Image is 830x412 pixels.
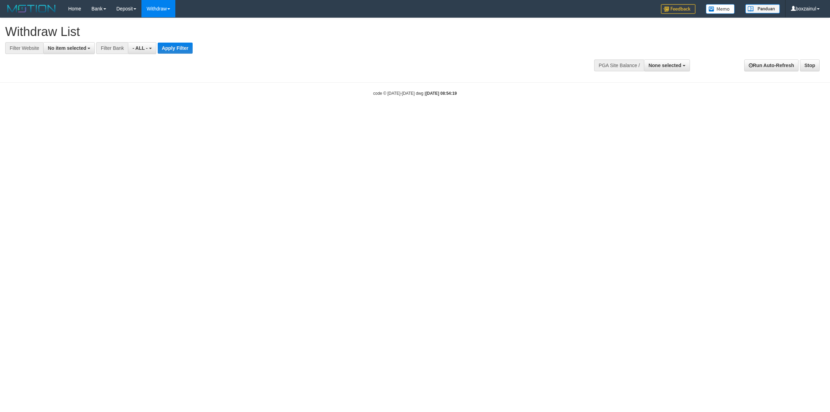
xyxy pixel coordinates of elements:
h1: Withdraw List [5,25,546,39]
span: No item selected [48,45,86,51]
div: Filter Bank [96,42,128,54]
a: Run Auto-Refresh [744,59,799,71]
a: Stop [800,59,820,71]
span: None selected [648,63,681,68]
button: - ALL - [128,42,156,54]
button: Apply Filter [158,43,193,54]
img: Button%20Memo.svg [706,4,735,14]
img: panduan.png [745,4,780,13]
strong: [DATE] 08:54:19 [426,91,457,96]
span: - ALL - [132,45,148,51]
div: Filter Website [5,42,43,54]
small: code © [DATE]-[DATE] dwg | [373,91,457,96]
button: None selected [644,59,690,71]
img: MOTION_logo.png [5,3,58,14]
div: PGA Site Balance / [594,59,644,71]
img: Feedback.jpg [661,4,695,14]
button: No item selected [43,42,95,54]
